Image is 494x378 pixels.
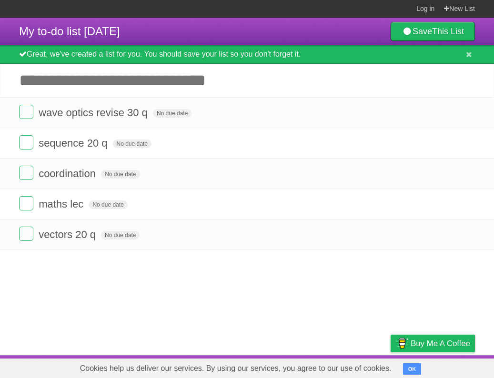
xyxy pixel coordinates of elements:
a: About [264,358,284,376]
span: Cookies help us deliver our services. By using our services, you agree to our use of cookies. [71,359,401,378]
span: Buy me a coffee [411,335,470,352]
span: No due date [153,109,192,118]
span: No due date [101,170,140,179]
img: Buy me a coffee [395,335,408,351]
span: No due date [113,139,151,148]
label: Done [19,166,33,180]
a: Privacy [378,358,403,376]
label: Done [19,196,33,210]
a: Terms [346,358,367,376]
span: No due date [101,231,140,239]
label: Done [19,227,33,241]
span: sequence 20 q [39,137,110,149]
a: Buy me a coffee [391,335,475,352]
span: My to-do list [DATE] [19,25,120,38]
span: No due date [89,200,127,209]
span: coordination [39,168,98,179]
label: Done [19,135,33,149]
a: Developers [295,358,334,376]
span: vectors 20 q [39,229,98,240]
label: Done [19,105,33,119]
b: This List [432,27,464,36]
span: wave optics revise 30 q [39,107,150,119]
a: SaveThis List [391,22,475,41]
button: OK [403,363,422,375]
span: maths lec [39,198,86,210]
a: Suggest a feature [415,358,475,376]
